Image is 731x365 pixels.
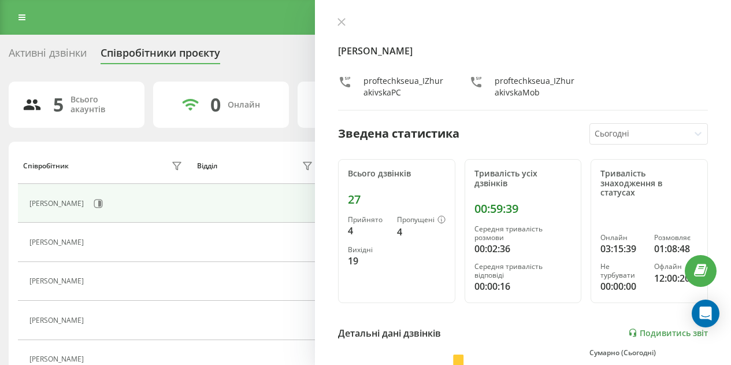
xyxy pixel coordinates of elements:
[628,328,708,338] a: Подивитись звіт
[338,44,708,58] h4: [PERSON_NAME]
[29,200,87,208] div: [PERSON_NAME]
[589,349,708,357] div: Сумарно (Сьогодні)
[654,234,698,242] div: Розмовляє
[397,225,446,239] div: 4
[600,242,644,256] div: 03:15:39
[474,169,572,189] div: Тривалість усіх дзвінків
[9,47,87,65] div: Активні дзвінки
[474,279,572,293] div: 00:00:16
[348,169,446,179] div: Всього дзвінків
[397,216,446,225] div: Пропущені
[29,277,87,285] div: [PERSON_NAME]
[495,75,577,98] div: proftechkseua_IZhurakivskaMob
[348,246,388,254] div: Вихідні
[474,225,572,242] div: Середня тривалість розмови
[348,254,388,268] div: 19
[29,316,87,325] div: [PERSON_NAME]
[29,238,87,246] div: [PERSON_NAME]
[474,242,572,256] div: 00:02:36
[692,300,719,327] div: Open Intercom Messenger
[474,202,572,216] div: 00:59:39
[654,242,698,256] div: 01:08:48
[210,94,221,116] div: 0
[228,100,260,110] div: Онлайн
[348,224,388,238] div: 4
[348,193,446,207] div: 27
[23,162,69,170] div: Співробітник
[338,326,441,340] div: Детальні дані дзвінків
[197,162,217,170] div: Відділ
[600,263,644,279] div: Не турбувати
[70,95,131,115] div: Всього акаунтів
[600,169,698,198] div: Тривалість знаходження в статусах
[654,271,698,285] div: 12:00:20
[338,125,459,142] div: Зведена статистика
[474,263,572,279] div: Середня тривалість відповіді
[363,75,446,98] div: proftechkseua_IZhurakivskaPC
[53,94,64,116] div: 5
[348,216,388,224] div: Прийнято
[654,263,698,271] div: Офлайн
[600,234,644,242] div: Онлайн
[101,47,220,65] div: Співробітники проєкту
[600,279,644,293] div: 00:00:00
[29,355,87,363] div: [PERSON_NAME]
